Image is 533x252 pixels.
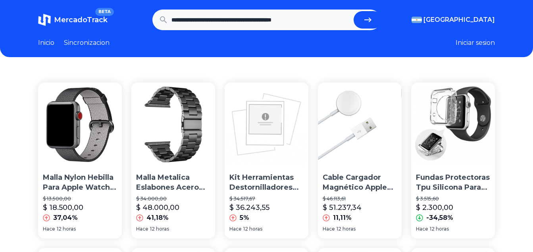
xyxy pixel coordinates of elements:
a: Malla Nylon Hebilla Para Apple Watch 38mm 42mm 40mm 44mmMalla Nylon Hebilla Para Apple Watch 38mm... [38,83,122,239]
p: $ 2.300,00 [416,202,453,213]
p: 41,18% [146,213,169,223]
p: Cable Cargador Magnético Apple Watch Caja Cerrada! [323,173,397,192]
span: Hace [229,226,242,232]
img: Malla Metalica Eslabones Acero Para Apple Watch 38 42 40 44 [131,83,215,166]
img: Fundas Protectoras Tpu Silicona Para Apple Watch 38 Mm [411,83,495,166]
a: Malla Metalica Eslabones Acero Para Apple Watch 38 42 40 44Malla Metalica Eslabones Acero Para Ap... [131,83,215,239]
img: Cable Cargador Magnético Apple Watch Caja Cerrada! [318,83,402,166]
a: MercadoTrackBETA [38,13,108,26]
p: Malla Metalica Eslabones Acero Para Apple Watch 38 42 40 44 [136,173,210,192]
button: [GEOGRAPHIC_DATA] [412,15,495,25]
a: Inicio [38,38,54,48]
p: $ 48.000,00 [136,202,179,213]
p: $ 3.515,60 [416,196,490,202]
span: MercadoTrack [54,15,108,24]
p: 11,11% [333,213,352,223]
img: MercadoTrack [38,13,51,26]
img: Argentina [412,17,422,23]
span: Hace [323,226,335,232]
span: BETA [95,8,114,16]
p: Malla Nylon Hebilla Para Apple Watch 38mm 42mm 40mm 44mm [43,173,117,192]
p: $ 36.243,55 [229,202,269,213]
span: 12 horas [430,226,449,232]
p: -34,58% [426,213,453,223]
span: 12 horas [243,226,262,232]
span: 12 horas [150,226,169,232]
p: $ 34.517,67 [229,196,304,202]
span: [GEOGRAPHIC_DATA] [423,15,495,25]
a: Kit Herramientas Destornilladores iPhone Apple Watch S.Kit Herramientas Destornilladores iPhone A... [225,83,308,239]
p: 5% [240,213,249,223]
p: $ 34.000,00 [136,196,210,202]
span: 12 horas [337,226,356,232]
img: Kit Herramientas Destornilladores iPhone Apple Watch S. [225,83,308,166]
a: Cable Cargador Magnético Apple Watch Caja Cerrada!Cable Cargador Magnético Apple Watch Caja Cerra... [318,83,402,239]
p: $ 18.500,00 [43,202,83,213]
span: Hace [136,226,148,232]
img: Malla Nylon Hebilla Para Apple Watch 38mm 42mm 40mm 44mm [38,83,122,166]
button: Iniciar sesion [456,38,495,48]
p: Fundas Protectoras Tpu Silicona Para Apple Watch 38 Mm [416,173,490,192]
a: Fundas Protectoras Tpu Silicona Para Apple Watch 38 MmFundas Protectoras Tpu Silicona Para Apple ... [411,83,495,239]
p: $ 46.113,61 [323,196,397,202]
a: Sincronizacion [64,38,110,48]
p: $ 51.237,34 [323,202,362,213]
p: 37,04% [53,213,78,223]
p: $ 13.500,00 [43,196,117,202]
p: Kit Herramientas Destornilladores iPhone Apple Watch S. [229,173,304,192]
span: 12 horas [57,226,76,232]
span: Hace [416,226,428,232]
span: Hace [43,226,55,232]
